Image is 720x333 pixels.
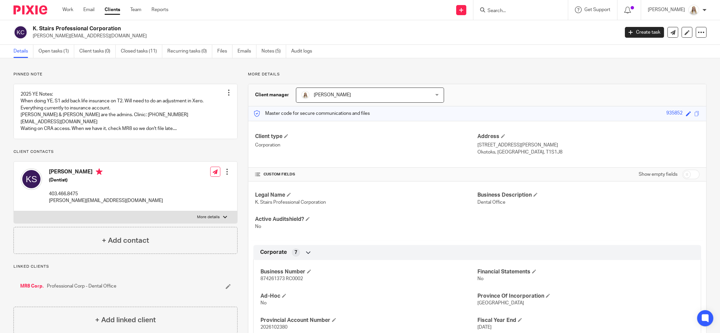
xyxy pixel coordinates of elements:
h4: + Add contact [102,235,149,246]
a: Emails [238,45,256,58]
input: Search [487,8,548,14]
h5: (Dentist) [49,177,163,184]
h4: Address [477,133,699,140]
span: No [255,224,261,229]
h4: CUSTOM FIELDS [255,172,477,177]
span: [GEOGRAPHIC_DATA] [477,301,524,305]
span: Get Support [584,7,610,12]
p: More details [248,72,707,77]
h4: Business Number [260,268,477,275]
p: Pinned note [13,72,238,77]
span: [DATE] [477,325,492,330]
p: Master code for secure communications and files [253,110,370,117]
p: 403.466.8475 [49,191,163,197]
p: Okotoks, [GEOGRAPHIC_DATA], T1S1J8 [477,149,699,156]
img: Headshot%2011-2024%20white%20background%20square%202.JPG [301,91,309,99]
span: 2026102380 [260,325,287,330]
span: No [477,276,483,281]
p: Client contacts [13,149,238,155]
h4: Province Of Incorporation [477,293,694,300]
a: Create task [625,27,664,38]
a: Client tasks (0) [79,45,116,58]
h3: Client manager [255,92,289,98]
h4: Legal Name [255,192,477,199]
p: Corporation [255,142,477,148]
i: Primary [96,168,103,175]
a: Reports [151,6,168,13]
span: K. Stairs Professional Corporation [255,200,326,205]
span: Professional Corp - Dental Office [47,283,116,290]
p: [STREET_ADDRESS][PERSON_NAME] [477,142,699,148]
p: [PERSON_NAME][EMAIL_ADDRESS][DOMAIN_NAME] [33,33,615,39]
div: 935852 [666,110,683,118]
h4: Client type [255,133,477,140]
span: [PERSON_NAME] [314,93,351,97]
p: [PERSON_NAME][EMAIL_ADDRESS][DOMAIN_NAME] [49,197,163,204]
h4: Active Auditshield? [255,216,477,223]
h2: K. Stairs Professional Corporation [33,25,498,32]
span: Corporate [260,249,287,256]
h4: Financial Statements [477,268,694,275]
h4: + Add linked client [95,315,156,325]
label: Show empty fields [639,171,677,178]
a: Work [62,6,73,13]
h4: Provincial Account Number [260,317,477,324]
img: svg%3E [13,25,28,39]
a: Email [83,6,94,13]
img: svg%3E [21,168,42,190]
a: Files [217,45,232,58]
a: Open tasks (1) [38,45,74,58]
a: Team [130,6,141,13]
a: MR8 Corp. [20,283,44,290]
img: Pixie [13,5,47,14]
span: Dental Office [477,200,505,205]
a: Clients [105,6,120,13]
p: More details [197,214,220,220]
p: [PERSON_NAME] [648,6,685,13]
a: Notes (5) [261,45,286,58]
p: Linked clients [13,264,238,269]
span: 874261373 RC0002 [260,276,303,281]
h4: Ad-Hoc [260,293,477,300]
img: Headshot%2011-2024%20white%20background%20square%202.JPG [688,5,699,15]
span: No [260,301,267,305]
span: 7 [295,249,297,256]
a: Recurring tasks (0) [167,45,212,58]
a: Closed tasks (11) [121,45,162,58]
a: Details [13,45,33,58]
h4: Business Description [477,192,699,199]
a: Audit logs [291,45,317,58]
h4: Fiscal Year End [477,317,694,324]
h4: [PERSON_NAME] [49,168,163,177]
